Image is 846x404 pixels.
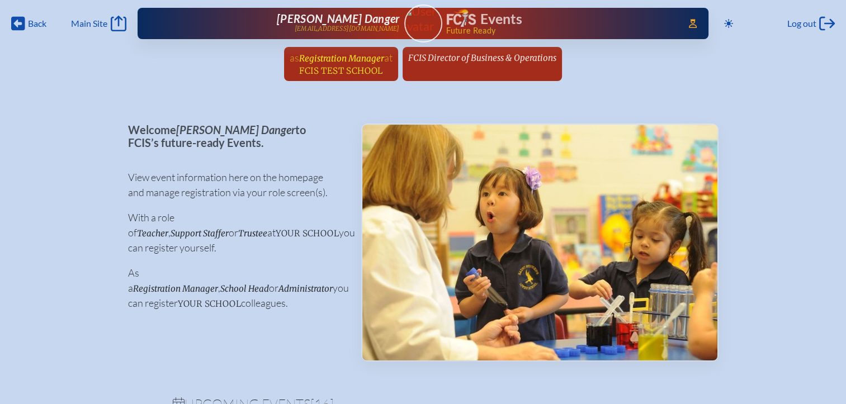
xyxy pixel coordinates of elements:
[128,265,343,311] p: As a , or you can register colleagues.
[220,283,269,294] span: School Head
[238,228,267,239] span: Trustee
[362,125,717,360] img: Events
[278,283,333,294] span: Administrator
[399,4,447,34] img: User Avatar
[128,170,343,200] p: View event information here on the homepage and manage registration via your role screen(s).
[173,12,400,35] a: [PERSON_NAME] Danger[EMAIL_ADDRESS][DOMAIN_NAME]
[299,53,384,64] span: Registration Manager
[290,51,299,64] span: as
[404,47,561,68] a: FCIS Director of Business & Operations
[295,25,400,32] p: [EMAIL_ADDRESS][DOMAIN_NAME]
[178,298,241,309] span: your school
[171,228,229,239] span: Support Staffer
[137,228,168,239] span: Teacher
[133,283,218,294] span: Registration Manager
[285,47,397,81] a: asRegistration ManageratFCIS Test School
[276,228,339,239] span: your school
[299,65,382,76] span: FCIS Test School
[71,16,126,31] a: Main Site
[277,12,399,25] span: [PERSON_NAME] Danger
[128,210,343,255] p: With a role of , or at you can register yourself.
[176,123,295,136] span: [PERSON_NAME] Danger
[446,27,673,35] span: Future Ready
[128,123,343,149] p: Welcome to FCIS’s future-ready Events.
[404,4,442,42] a: User Avatar
[71,18,107,29] span: Main Site
[787,18,816,29] span: Log out
[408,53,556,63] span: FCIS Director of Business & Operations
[28,18,46,29] span: Back
[384,51,393,64] span: at
[447,9,673,35] div: FCIS Events — Future ready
